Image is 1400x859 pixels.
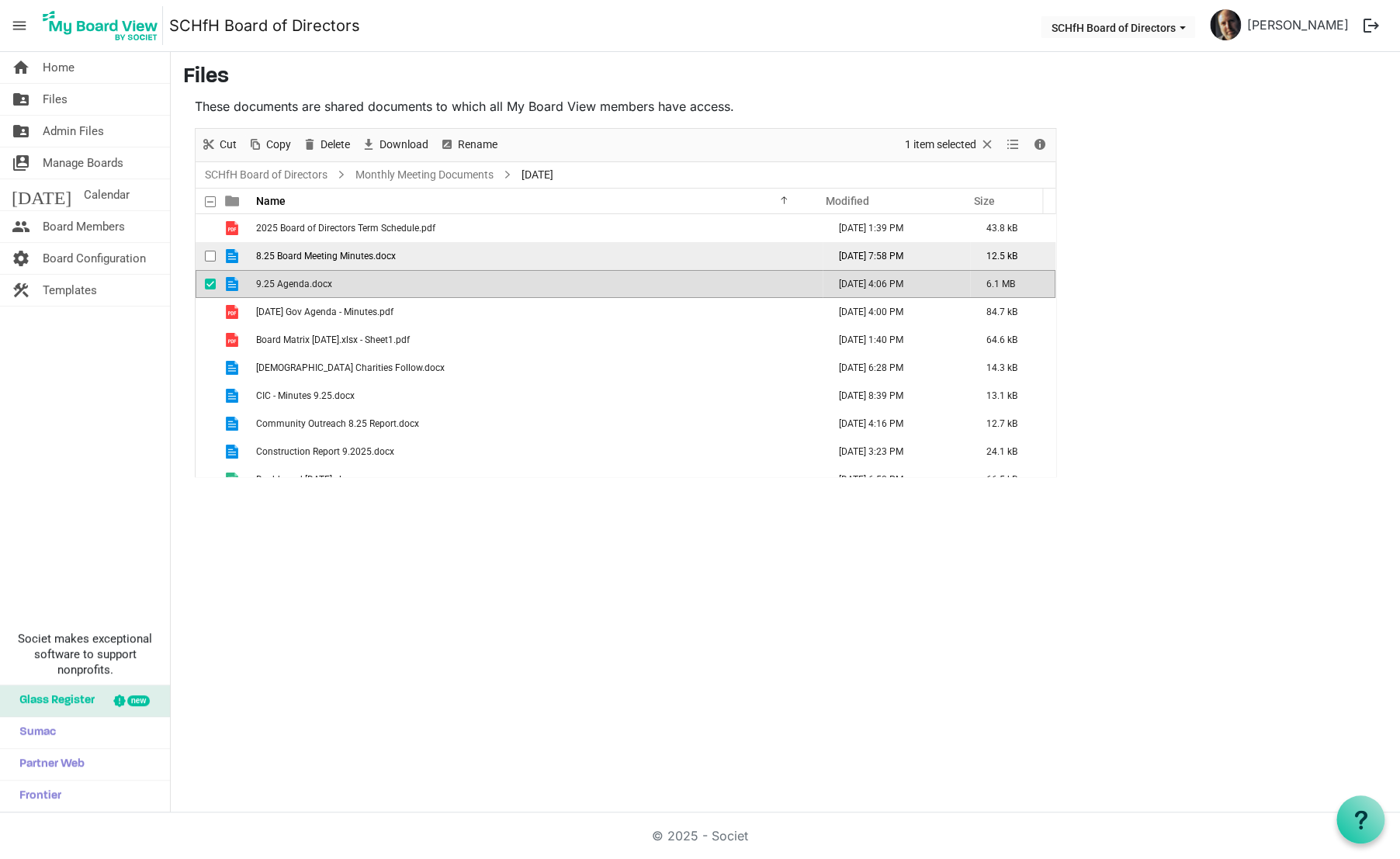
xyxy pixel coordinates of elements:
[970,326,1055,354] td: 64.6 kB is template cell column header Size
[256,362,445,373] span: [DEMOGRAPHIC_DATA] Charities Follow.docx
[823,298,970,326] td: September 11, 2025 4:00 PM column header Modified
[12,275,30,306] span: construction
[216,326,251,354] td: is template cell column header type
[38,6,169,45] a: My Board View Logo
[1241,9,1355,40] a: [PERSON_NAME]
[251,326,823,354] td: Board Matrix June 2025.xlsx - Sheet1.pdf is template cell column header Name
[251,354,823,382] td: Catholic Charities Follow.docx is template cell column header Name
[196,410,216,438] td: checkbox
[256,474,351,485] span: Dashboard [DATE].xlsx
[256,390,355,401] span: CIC - Minutes 9.25.docx
[437,135,501,154] button: Rename
[359,135,431,154] button: Download
[970,466,1055,494] td: 66.5 kB is template cell column header Size
[899,129,1000,161] div: Clear selection
[218,135,238,154] span: Cut
[352,165,497,185] a: Monthly Meeting Documents
[216,410,251,438] td: is template cell column header type
[251,270,823,298] td: 9.25 Agenda.docx is template cell column header Name
[970,354,1055,382] td: 14.3 kB is template cell column header Size
[256,446,394,457] span: Construction Report 9.2025.docx
[196,242,216,270] td: checkbox
[216,382,251,410] td: is template cell column header type
[216,466,251,494] td: is template cell column header type
[127,695,150,706] div: new
[319,135,352,154] span: Delete
[378,135,430,154] span: Download
[823,438,970,466] td: September 12, 2025 3:23 PM column header Modified
[652,828,748,843] a: © 2025 - Societ
[434,129,503,161] div: Rename
[12,52,30,83] span: home
[1030,135,1051,154] button: Details
[43,243,146,274] span: Board Configuration
[12,211,30,242] span: people
[216,438,251,466] td: is template cell column header type
[196,214,216,242] td: checkbox
[43,211,125,242] span: Board Members
[251,382,823,410] td: CIC - Minutes 9.25.docx is template cell column header Name
[265,135,293,154] span: Copy
[823,242,970,270] td: August 21, 2025 7:58 PM column header Modified
[12,717,56,748] span: Sumac
[196,129,242,161] div: Cut
[251,298,823,326] td: 9.4.2025 Gov Agenda - Minutes.pdf is template cell column header Name
[12,685,95,716] span: Glass Register
[256,195,286,207] span: Name
[826,195,869,207] span: Modified
[12,243,30,274] span: settings
[43,147,123,178] span: Manage Boards
[199,135,240,154] button: Cut
[256,307,393,317] span: [DATE] Gov Agenda - Minutes.pdf
[251,410,823,438] td: Community Outreach 8.25 Report.docx is template cell column header Name
[256,223,435,234] span: 2025 Board of Directors Term Schedule.pdf
[823,270,970,298] td: September 12, 2025 4:06 PM column header Modified
[202,165,331,185] a: SCHfH Board of Directors
[216,298,251,326] td: is template cell column header type
[196,326,216,354] td: checkbox
[84,179,130,210] span: Calendar
[823,382,970,410] td: September 16, 2025 8:39 PM column header Modified
[5,11,34,40] span: menu
[970,270,1055,298] td: 6.1 MB is template cell column header Size
[183,64,1388,91] h3: Files
[242,129,296,161] div: Copy
[251,242,823,270] td: 8.25 Board Meeting Minutes.docx is template cell column header Name
[12,749,85,780] span: Partner Web
[823,410,970,438] td: September 16, 2025 4:16 PM column header Modified
[169,10,360,41] a: SCHfH Board of Directors
[12,116,30,147] span: folder_shared
[1041,16,1195,38] button: SCHfH Board of Directors dropdownbutton
[970,382,1055,410] td: 13.1 kB is template cell column header Size
[38,6,163,45] img: My Board View Logo
[1210,9,1241,40] img: yBGpWBoWnom3Zw7BMdEWlLVUZpYoI47Jpb9souhwf1jEgJUyyu107S__lmbQQ54c4KKuLw7hNP5JKuvjTEF3_w_thumb.png
[1000,129,1027,161] div: View
[196,382,216,410] td: checkbox
[195,97,1056,116] p: These documents are shared documents to which all My Board View members have access.
[196,438,216,466] td: checkbox
[970,298,1055,326] td: 84.7 kB is template cell column header Size
[256,334,410,345] span: Board Matrix [DATE].xlsx - Sheet1.pdf
[7,631,163,677] span: Societ makes exceptional software to support nonprofits.
[970,438,1055,466] td: 24.1 kB is template cell column header Size
[245,135,294,154] button: Copy
[970,214,1055,242] td: 43.8 kB is template cell column header Size
[823,326,970,354] td: September 05, 2025 1:40 PM column header Modified
[903,135,978,154] span: 1 item selected
[823,214,970,242] td: September 05, 2025 1:39 PM column header Modified
[196,354,216,382] td: checkbox
[216,242,251,270] td: is template cell column header type
[43,84,68,115] span: Files
[823,466,970,494] td: September 16, 2025 6:50 PM column header Modified
[196,466,216,494] td: checkbox
[251,438,823,466] td: Construction Report 9.2025.docx is template cell column header Name
[43,275,97,306] span: Templates
[296,129,355,161] div: Delete
[43,116,104,147] span: Admin Files
[196,270,216,298] td: checkbox
[256,418,419,429] span: Community Outreach 8.25 Report.docx
[43,52,75,83] span: Home
[216,354,251,382] td: is template cell column header type
[456,135,499,154] span: Rename
[1355,9,1388,42] button: logout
